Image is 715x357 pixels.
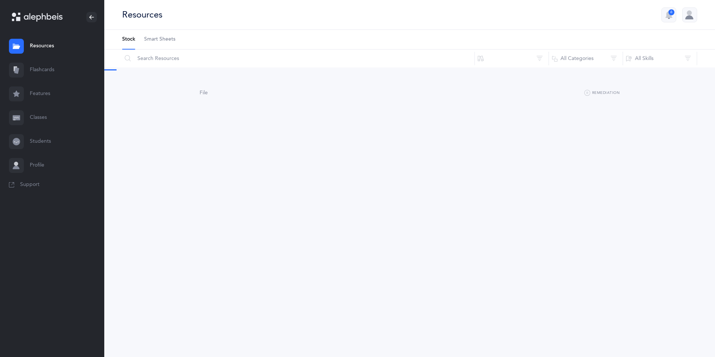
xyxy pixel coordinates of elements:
[20,181,39,189] span: Support
[549,50,623,67] button: All Categories
[122,50,475,67] input: Search Resources
[661,7,676,22] button: 6
[200,90,208,96] span: File
[584,89,620,98] button: Remediation
[668,9,674,15] div: 6
[122,9,162,21] div: Resources
[623,50,697,67] button: All Skills
[144,36,175,43] span: Smart Sheets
